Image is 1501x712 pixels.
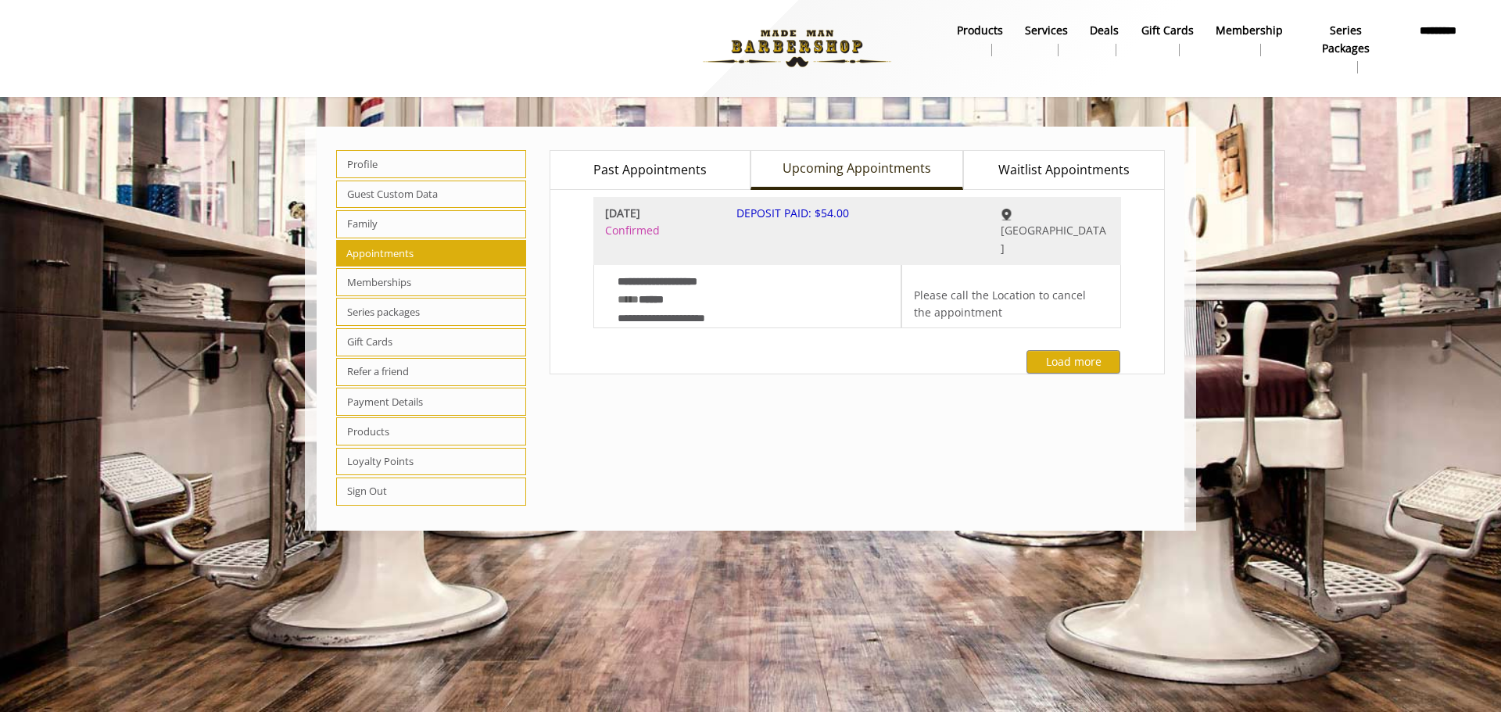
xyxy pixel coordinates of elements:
[1294,20,1399,77] a: Series packagesSeries packages
[1026,350,1120,373] button: Load more
[1025,22,1068,39] b: Services
[336,210,526,238] span: Family
[336,268,526,296] span: Memberships
[914,288,1086,320] span: Please call the Location to cancel the appointment
[1216,22,1283,39] b: Membership
[1305,22,1388,57] b: Series packages
[336,448,526,476] span: Loyalty Points
[336,478,526,506] span: Sign Out
[605,222,714,239] span: Confirmed
[783,159,931,179] span: Upcoming Appointments
[998,160,1130,181] span: Waitlist Appointments
[690,5,905,91] img: Made Man Barbershop logo
[336,181,526,209] span: Guest Custom Data
[336,298,526,326] span: Series packages
[1130,20,1205,60] a: Gift cardsgift cards
[1205,20,1294,60] a: MembershipMembership
[336,358,526,386] span: Refer a friend
[736,206,849,220] span: DEPOSIT PAID: $54.00
[1001,209,1012,220] img: Greenwich Village
[1079,20,1130,60] a: DealsDeals
[957,22,1003,39] b: products
[336,240,526,267] span: Appointments
[605,205,714,222] b: [DATE]
[336,150,526,178] span: Profile
[336,388,526,416] span: Payment Details
[1141,22,1194,39] b: gift cards
[1001,223,1106,255] span: [GEOGRAPHIC_DATA]
[1090,22,1119,39] b: Deals
[336,328,526,356] span: Gift Cards
[593,160,707,181] span: Past Appointments
[946,20,1014,60] a: Productsproducts
[1014,20,1079,60] a: ServicesServices
[336,417,526,445] span: Products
